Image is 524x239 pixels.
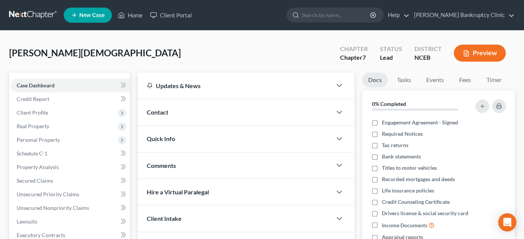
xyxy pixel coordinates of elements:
a: Docs [362,73,388,87]
a: Unsecured Nonpriority Claims [11,201,130,215]
span: Executory Contracts [17,232,65,238]
span: Unsecured Nonpriority Claims [17,205,89,211]
a: Unsecured Priority Claims [11,188,130,201]
span: Client Intake [147,215,182,222]
span: Hire a Virtual Paralegal [147,188,209,196]
span: Bank statements [382,153,421,160]
a: Property Analysis [11,160,130,174]
strong: 0% Completed [372,101,406,107]
button: Preview [454,45,506,62]
span: Required Notices [382,130,423,138]
span: Schedule C-1 [17,150,47,157]
span: Comments [147,162,176,169]
div: Lead [380,53,402,62]
span: 7 [362,54,366,61]
a: Events [420,73,450,87]
span: Client Profile [17,109,48,116]
div: NCEB [414,53,442,62]
span: Case Dashboard [17,82,55,88]
span: Contact [147,109,168,116]
span: Real Property [17,123,49,129]
a: Client Portal [146,8,196,22]
a: Lawsuits [11,215,130,228]
span: Property Analysis [17,164,59,170]
div: Open Intercom Messenger [498,213,516,231]
span: Unsecured Priority Claims [17,191,79,197]
span: Drivers license & social security card [382,210,468,217]
span: Credit Report [17,96,49,102]
span: Titles to motor vehicles [382,164,437,172]
span: Engagement Agreement - Signed [382,119,458,126]
a: Case Dashboard [11,79,130,92]
span: Tax returns [382,141,408,149]
a: Credit Report [11,92,130,106]
span: [PERSON_NAME][DEMOGRAPHIC_DATA] [9,47,181,58]
a: Schedule C-1 [11,147,130,160]
span: Credit Counseling Certificate [382,198,450,206]
a: Help [384,8,409,22]
div: Chapter [340,53,368,62]
span: Life insurance policies [382,187,434,194]
div: Status [380,45,402,53]
a: Home [114,8,146,22]
span: Secured Claims [17,177,53,184]
div: Chapter [340,45,368,53]
div: District [414,45,442,53]
span: Recorded mortgages and deeds [382,175,455,183]
span: Income Documents [382,222,427,229]
a: Timer [480,73,508,87]
span: New Case [79,12,105,18]
div: Updates & News [147,82,323,90]
a: Secured Claims [11,174,130,188]
span: Personal Property [17,137,60,143]
span: Lawsuits [17,218,37,225]
a: Tasks [391,73,417,87]
span: Quick Info [147,135,175,142]
a: [PERSON_NAME] Bankruptcy Clinic [410,8,515,22]
input: Search by name... [302,8,371,22]
a: Fees [453,73,477,87]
